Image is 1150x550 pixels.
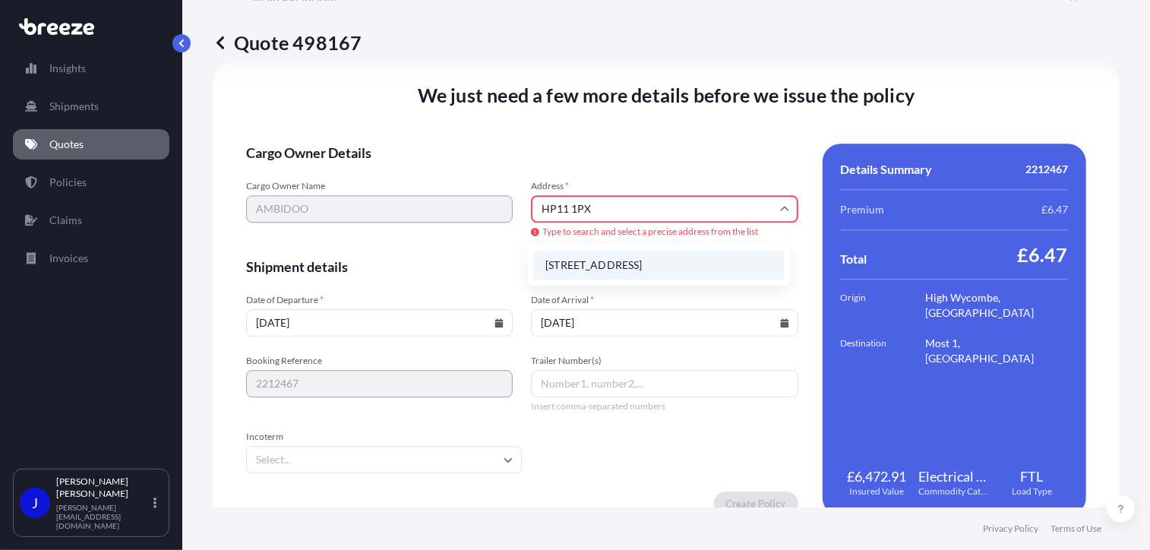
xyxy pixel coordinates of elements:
a: Insights [13,53,169,84]
span: £6,472.91 [847,467,906,485]
span: £6.47 [1041,202,1068,217]
span: High Wycombe, [GEOGRAPHIC_DATA] [926,290,1068,321]
span: Shipment details [246,258,798,276]
span: Cargo Owner Name [246,180,513,192]
p: [PERSON_NAME][EMAIL_ADDRESS][DOMAIN_NAME] [56,503,150,530]
span: FTL [1021,467,1044,485]
a: Quotes [13,129,169,160]
a: Privacy Policy [983,523,1038,535]
span: Type to search and select a precise address from the list [531,226,798,238]
input: Number1, number2,... [531,370,798,397]
span: Insured Value [849,485,904,498]
span: Insert comma-separated numbers [531,400,798,412]
span: Commodity Category [918,485,990,498]
p: [PERSON_NAME] [PERSON_NAME] [56,476,150,500]
span: Date of Arrival [531,294,798,306]
span: Most 1, [GEOGRAPHIC_DATA] [926,336,1068,366]
span: Destination [841,336,926,366]
span: Date of Departure [246,294,513,306]
a: Invoices [13,243,169,273]
input: dd/mm/yyyy [246,309,513,337]
p: Insights [49,61,86,76]
span: Trailer Number(s) [531,355,798,367]
span: Cargo Owner Details [246,144,798,162]
input: Select... [246,446,522,473]
p: Quote 498167 [213,30,362,55]
span: Electrical Machinery and Equipment [918,467,990,485]
p: Quotes [49,137,84,152]
span: 2212467 [1025,162,1068,177]
span: £6.47 [1017,242,1068,267]
span: We just need a few more details before we issue the policy [418,83,915,107]
span: Premium [841,202,885,217]
a: Shipments [13,91,169,122]
a: Terms of Use [1050,523,1101,535]
input: Your internal reference [246,370,513,397]
a: Claims [13,205,169,235]
span: Details Summary [841,162,933,177]
input: dd/mm/yyyy [531,309,798,337]
p: Claims [49,213,82,228]
a: Policies [13,167,169,198]
p: Shipments [49,99,99,114]
span: Address [531,180,798,192]
p: Create Policy [726,496,786,511]
span: Total [841,251,867,267]
span: Incoterm [246,431,522,443]
button: Create Policy [714,492,798,516]
span: J [32,495,38,510]
li: [STREET_ADDRESS] [533,251,784,280]
span: Booking Reference [246,355,513,367]
p: Invoices [49,251,88,266]
p: Policies [49,175,87,190]
span: Load Type [1012,485,1052,498]
span: Origin [841,290,926,321]
input: Cargo owner address [531,195,798,223]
